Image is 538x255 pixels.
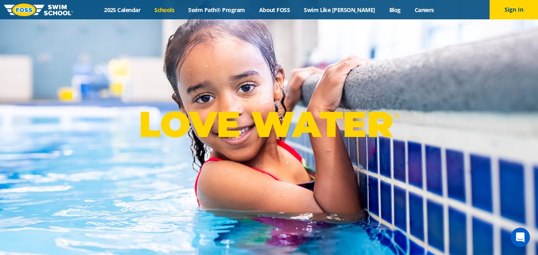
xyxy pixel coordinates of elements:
[97,6,147,14] a: 2025 Calendar
[252,6,297,14] a: About FOSS
[139,103,399,146] p: LOVE WATER
[297,6,382,14] a: Swim Like [PERSON_NAME]
[407,6,441,14] a: Careers
[147,6,181,14] a: Schools
[181,6,252,14] a: Swim Path® Program
[382,6,407,14] a: Blog
[511,228,530,247] iframe: Intercom live chat
[393,111,399,121] sup: ®
[4,4,73,16] img: FOSS Swim School Logo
